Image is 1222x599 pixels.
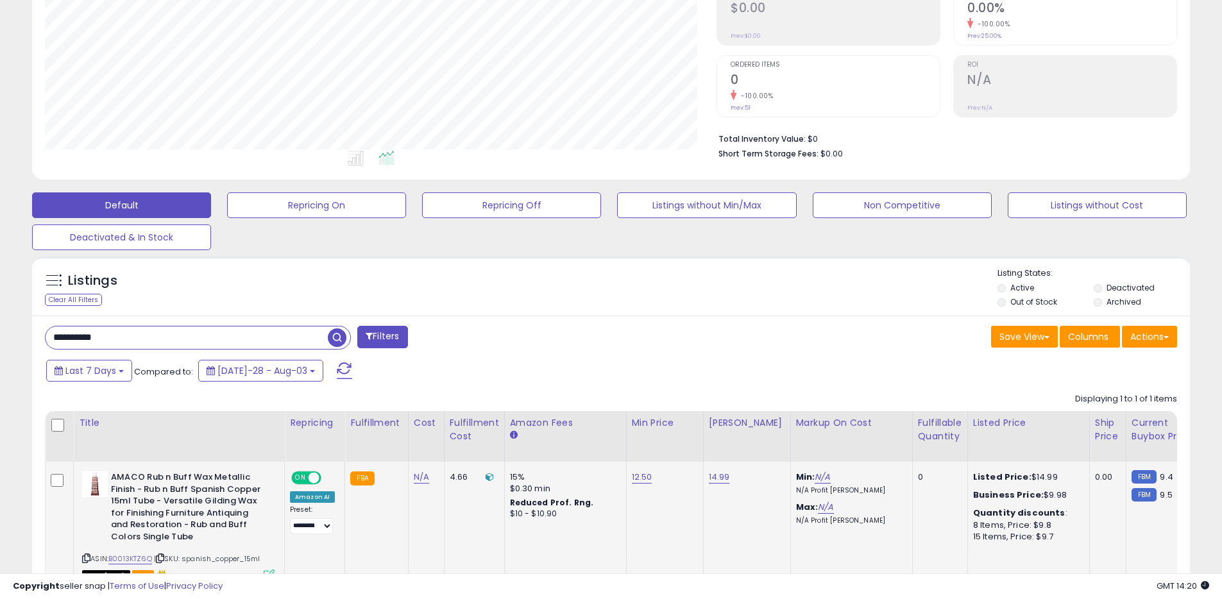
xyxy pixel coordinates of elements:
label: Active [1010,282,1034,293]
div: Clear All Filters [45,294,102,306]
div: Repricing [290,416,339,430]
div: 4.66 [450,471,495,483]
span: 9.4 [1160,471,1173,483]
div: $14.99 [973,471,1080,483]
small: FBM [1132,470,1157,484]
a: B0013KTZ6Q [108,553,152,564]
p: Listing States: [997,267,1190,280]
small: Amazon Fees. [510,430,518,441]
button: Columns [1060,326,1120,348]
span: OFF [319,473,340,484]
div: Min Price [632,416,698,430]
button: Repricing On [227,192,406,218]
span: [DATE]-28 - Aug-03 [217,364,307,377]
span: 2025-08-11 14:20 GMT [1157,580,1209,592]
b: Total Inventory Value: [718,133,806,144]
div: [PERSON_NAME] [709,416,785,430]
b: Quantity discounts [973,507,1065,519]
span: ROI [967,62,1176,69]
span: Ordered Items [731,62,940,69]
div: Amazon Fees [510,416,621,430]
div: Preset: [290,505,335,534]
span: | SKU: spanish_copper_15ml [154,553,260,564]
div: 0 [918,471,958,483]
div: 15% [510,471,616,483]
label: Archived [1107,296,1141,307]
h2: 0.00% [967,1,1176,18]
div: Fulfillment [350,416,402,430]
p: N/A Profit [PERSON_NAME] [796,486,903,495]
button: Actions [1122,326,1177,348]
small: Prev: 51 [731,104,751,112]
span: $0.00 [820,148,843,160]
a: N/A [815,471,830,484]
span: 9.5 [1160,489,1172,501]
label: Deactivated [1107,282,1155,293]
div: : [973,507,1080,519]
button: [DATE]-28 - Aug-03 [198,360,323,382]
strong: Copyright [13,580,60,592]
button: Default [32,192,211,218]
a: Privacy Policy [166,580,223,592]
button: Last 7 Days [46,360,132,382]
th: The percentage added to the cost of goods (COGS) that forms the calculator for Min & Max prices. [790,411,912,462]
small: FBA [350,471,374,485]
button: Listings without Min/Max [617,192,796,218]
div: $10 - $10.90 [510,509,616,519]
a: 14.99 [709,471,730,484]
div: seller snap | | [13,580,223,593]
span: Last 7 Days [65,364,116,377]
img: 41CVceT2mKL._SL40_.jpg [82,471,108,497]
b: Business Price: [973,489,1044,501]
button: Repricing Off [422,192,601,218]
a: Terms of Use [110,580,164,592]
div: Displaying 1 to 1 of 1 items [1075,393,1177,405]
span: Columns [1068,330,1108,343]
div: Fulfillment Cost [450,416,499,443]
div: $9.98 [973,489,1080,501]
a: N/A [414,471,429,484]
p: N/A Profit [PERSON_NAME] [796,516,903,525]
small: -100.00% [736,91,773,101]
b: Min: [796,471,815,483]
button: Save View [991,326,1058,348]
span: Compared to: [134,366,193,378]
div: Ship Price [1095,416,1121,443]
b: AMACO Rub n Buff Wax Metallic Finish - Rub n Buff Spanish Copper 15ml Tube - Versatile Gilding Wa... [111,471,267,546]
div: Amazon AI [290,491,335,503]
div: Markup on Cost [796,416,907,430]
div: Current Buybox Price [1132,416,1198,443]
label: Out of Stock [1010,296,1057,307]
div: 8 Items, Price: $9.8 [973,519,1080,531]
small: Prev: 25.00% [967,32,1001,40]
h2: 0 [731,72,940,90]
small: FBM [1132,488,1157,502]
button: Listings without Cost [1008,192,1187,218]
div: Cost [414,416,439,430]
div: Fulfillable Quantity [918,416,962,443]
button: Non Competitive [813,192,992,218]
li: $0 [718,130,1167,146]
b: Short Term Storage Fees: [718,148,819,159]
div: 0.00 [1095,471,1116,483]
b: Max: [796,501,819,513]
div: Title [79,416,279,430]
small: Prev: N/A [967,104,992,112]
button: Filters [357,326,407,348]
button: Deactivated & In Stock [32,224,211,250]
h2: $0.00 [731,1,940,18]
h5: Listings [68,272,117,290]
div: 15 Items, Price: $9.7 [973,531,1080,543]
small: -100.00% [973,19,1010,29]
div: Listed Price [973,416,1084,430]
b: Listed Price: [973,471,1031,483]
div: $0.30 min [510,483,616,494]
b: Reduced Prof. Rng. [510,497,594,508]
small: Prev: $0.00 [731,32,761,40]
a: 12.50 [632,471,652,484]
span: ON [293,473,309,484]
h2: N/A [967,72,1176,90]
a: N/A [818,501,833,514]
